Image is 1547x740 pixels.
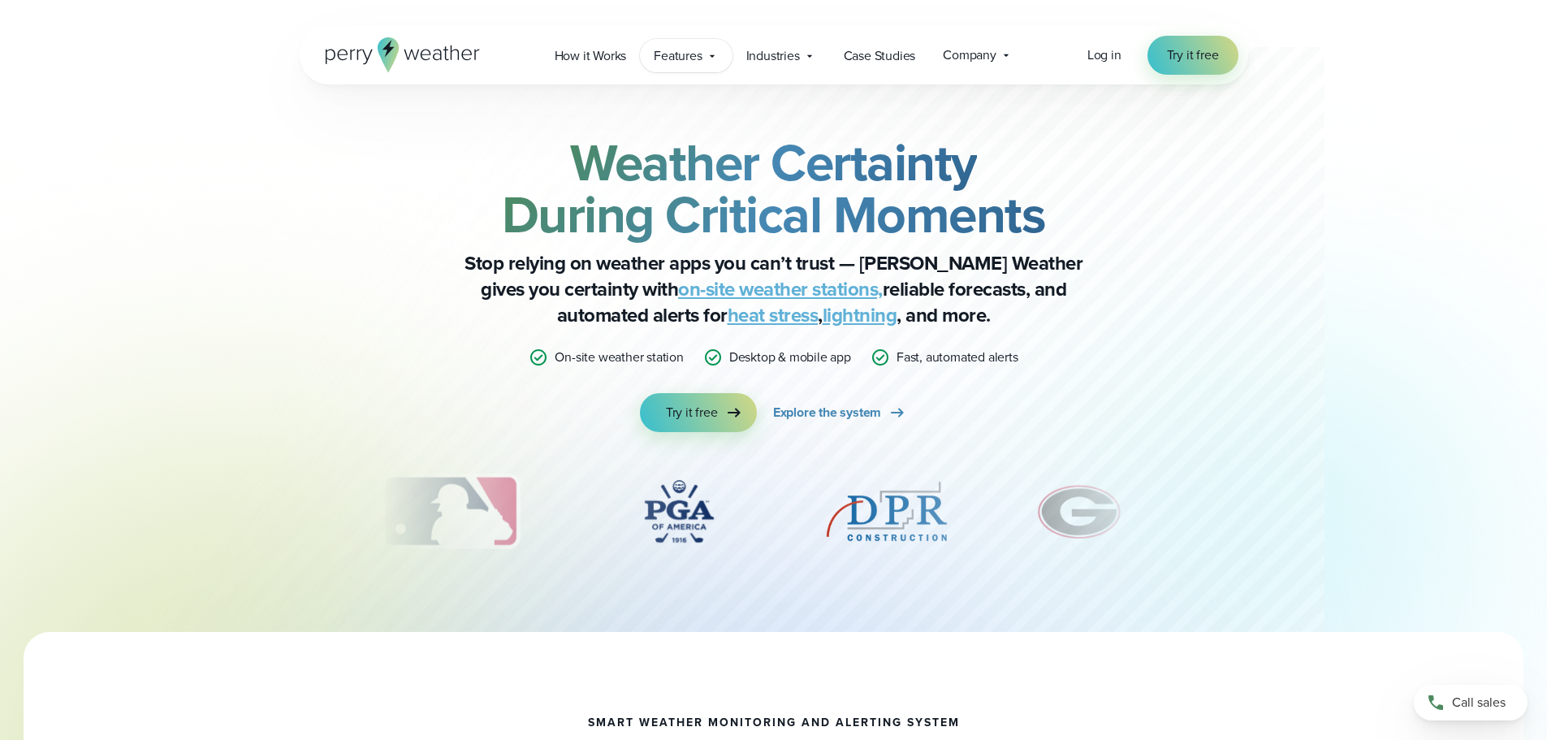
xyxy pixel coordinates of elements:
[1087,45,1121,64] span: Log in
[746,46,800,66] span: Industries
[1414,685,1528,721] a: Call sales
[365,471,536,552] img: MLB.svg
[555,46,627,66] span: How it Works
[830,39,930,72] a: Case Studies
[728,301,819,330] a: heat stress
[897,348,1018,367] p: Fast, automated alerts
[1167,45,1219,65] span: Try it free
[381,471,1167,560] div: slideshow
[541,39,641,72] a: How it Works
[822,471,952,552] div: 5 of 12
[365,471,536,552] div: 3 of 12
[640,393,757,432] a: Try it free
[1030,471,1130,552] div: 6 of 12
[614,471,744,552] div: 4 of 12
[943,45,996,65] span: Company
[555,348,683,367] p: On-site weather station
[502,124,1046,253] strong: Weather Certainty During Critical Moments
[822,471,952,552] img: DPR-Construction.svg
[729,348,851,367] p: Desktop & mobile app
[773,403,881,422] span: Explore the system
[614,471,744,552] img: PGA.svg
[823,301,897,330] a: lightning
[773,393,907,432] a: Explore the system
[588,716,960,729] h1: smart weather monitoring and alerting system
[666,403,718,422] span: Try it free
[1030,471,1130,552] img: University-of-Georgia.svg
[654,46,702,66] span: Features
[1147,36,1238,75] a: Try it free
[844,46,916,66] span: Case Studies
[1087,45,1121,65] a: Log in
[1452,693,1506,712] span: Call sales
[449,250,1099,328] p: Stop relying on weather apps you can’t trust — [PERSON_NAME] Weather gives you certainty with rel...
[678,275,883,304] a: on-site weather stations,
